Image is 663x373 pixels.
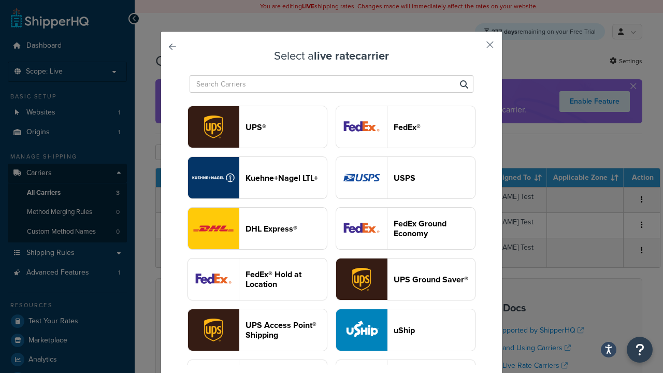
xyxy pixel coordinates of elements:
[188,157,239,198] img: reTransFreight logo
[188,208,239,249] img: dhl logo
[188,156,327,199] button: reTransFreight logoKuehne+Nagel LTL+
[336,106,475,148] button: fedEx logoFedEx®
[188,309,327,351] button: accessPoint logoUPS Access Point® Shipping
[190,75,473,93] input: Search Carriers
[246,122,327,132] header: UPS®
[188,106,239,148] img: ups logo
[336,156,475,199] button: usps logoUSPS
[246,173,327,183] header: Kuehne+Nagel LTL+
[336,208,387,249] img: smartPost logo
[188,309,239,351] img: accessPoint logo
[246,320,327,340] header: UPS Access Point® Shipping
[188,259,239,300] img: fedExLocation logo
[394,275,475,284] header: UPS Ground Saver®
[314,47,389,64] strong: live rate carrier
[187,50,476,62] h3: Select a
[188,106,327,148] button: ups logoUPS®
[336,157,387,198] img: usps logo
[394,173,475,183] header: USPS
[246,224,327,234] header: DHL Express®
[336,207,475,250] button: smartPost logoFedEx Ground Economy
[246,269,327,289] header: FedEx® Hold at Location
[394,219,475,238] header: FedEx Ground Economy
[336,309,475,351] button: uShip logouShip
[336,309,387,351] img: uShip logo
[188,258,327,300] button: fedExLocation logoFedEx® Hold at Location
[336,258,475,300] button: surePost logoUPS Ground Saver®
[336,259,387,300] img: surePost logo
[394,325,475,335] header: uShip
[336,106,387,148] img: fedEx logo
[394,122,475,132] header: FedEx®
[188,207,327,250] button: dhl logoDHL Express®
[627,337,653,363] button: Open Resource Center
